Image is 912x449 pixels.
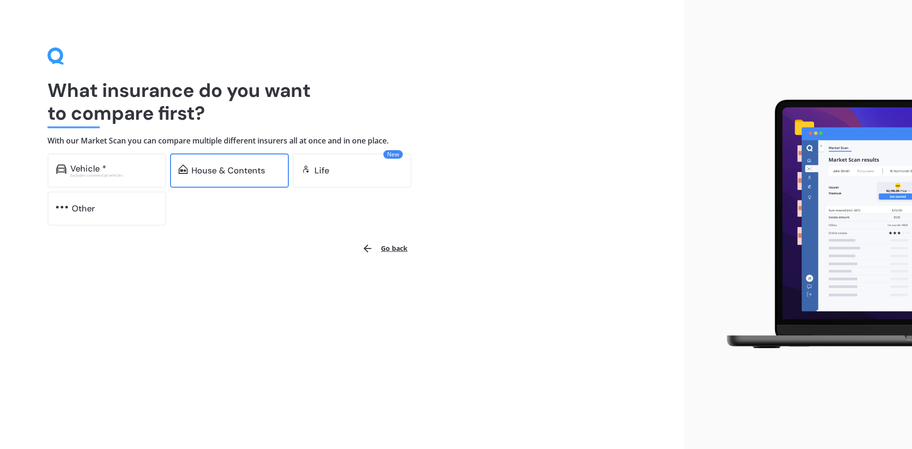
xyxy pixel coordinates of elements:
[70,173,158,177] div: Excludes commercial vehicles
[70,164,106,173] div: Vehicle *
[314,166,329,175] div: Life
[356,237,413,260] button: Go back
[47,136,636,146] h4: With our Market Scan you can compare multiple different insurers all at once and in one place.
[56,164,66,174] img: car.f15378c7a67c060ca3f3.svg
[301,164,311,174] img: life.f720d6a2d7cdcd3ad642.svg
[713,94,912,355] img: laptop.webp
[47,79,636,124] h1: What insurance do you want to compare first?
[72,204,95,213] div: Other
[56,202,68,212] img: other.81dba5aafe580aa69f38.svg
[383,150,403,159] span: New
[191,166,265,175] div: House & Contents
[179,164,188,174] img: home-and-contents.b802091223b8502ef2dd.svg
